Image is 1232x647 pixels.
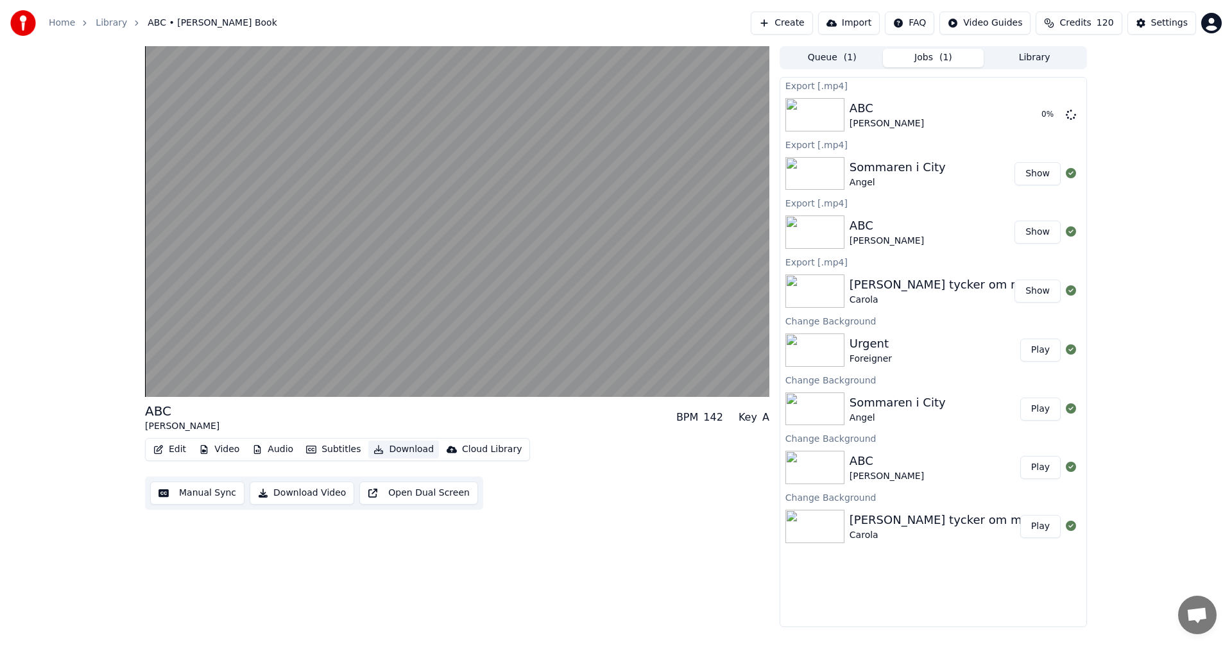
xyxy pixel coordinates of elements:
button: Library [984,49,1085,67]
div: [PERSON_NAME] [850,470,924,483]
div: Change Background [780,489,1086,505]
button: Settings [1127,12,1196,35]
span: Credits [1059,17,1091,29]
div: Angel [850,412,946,424]
button: Jobs [883,49,984,67]
div: ABC [145,402,219,420]
div: [PERSON_NAME] [850,117,924,130]
div: Foreigner [850,353,892,366]
a: Home [49,17,75,29]
img: youka [10,10,36,36]
div: ABC [850,452,924,470]
span: ABC • [PERSON_NAME] Book [148,17,277,29]
div: Key [739,410,757,425]
button: Play [1020,398,1061,421]
div: A [762,410,769,425]
div: 142 [703,410,723,425]
div: Carola [850,294,1032,307]
div: ABC [850,217,924,235]
button: Download [368,441,439,458]
div: Change Background [780,372,1086,387]
button: Subtitles [301,441,366,458]
div: Change Background [780,313,1086,328]
button: Play [1020,515,1061,538]
div: Angel [850,176,946,189]
button: Open Dual Screen [359,482,478,505]
div: ABC [850,99,924,117]
button: Play [1020,339,1061,362]
div: [PERSON_NAME] tycker om mig [850,276,1032,294]
nav: breadcrumb [49,17,277,29]
button: Show [1014,221,1061,244]
div: BPM [676,410,698,425]
span: 120 [1097,17,1114,29]
div: Urgent [850,335,892,353]
button: Show [1014,162,1061,185]
button: Edit [148,441,191,458]
button: Video [194,441,244,458]
div: Settings [1151,17,1188,29]
div: Öppna chatt [1178,596,1217,634]
div: Export [.mp4] [780,137,1086,152]
button: FAQ [885,12,934,35]
div: Sommaren i City [850,158,946,176]
div: 0 % [1041,110,1061,120]
button: Audio [247,441,298,458]
div: Cloud Library [462,443,522,456]
button: Credits120 [1036,12,1122,35]
div: Export [.mp4] [780,195,1086,210]
button: Video Guides [939,12,1031,35]
button: Queue [782,49,883,67]
button: Play [1020,456,1061,479]
button: Create [751,12,813,35]
div: Export [.mp4] [780,254,1086,269]
span: ( 1 ) [939,51,952,64]
div: Change Background [780,430,1086,446]
div: [PERSON_NAME] [850,235,924,248]
button: Show [1014,280,1061,303]
button: Manual Sync [150,482,244,505]
div: [PERSON_NAME] [145,420,219,433]
button: Import [818,12,880,35]
button: Download Video [250,482,354,505]
span: ( 1 ) [844,51,857,64]
a: Library [96,17,127,29]
div: Export [.mp4] [780,78,1086,93]
div: Carola [850,529,1032,542]
div: Sommaren i City [850,394,946,412]
div: [PERSON_NAME] tycker om mig [850,511,1032,529]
